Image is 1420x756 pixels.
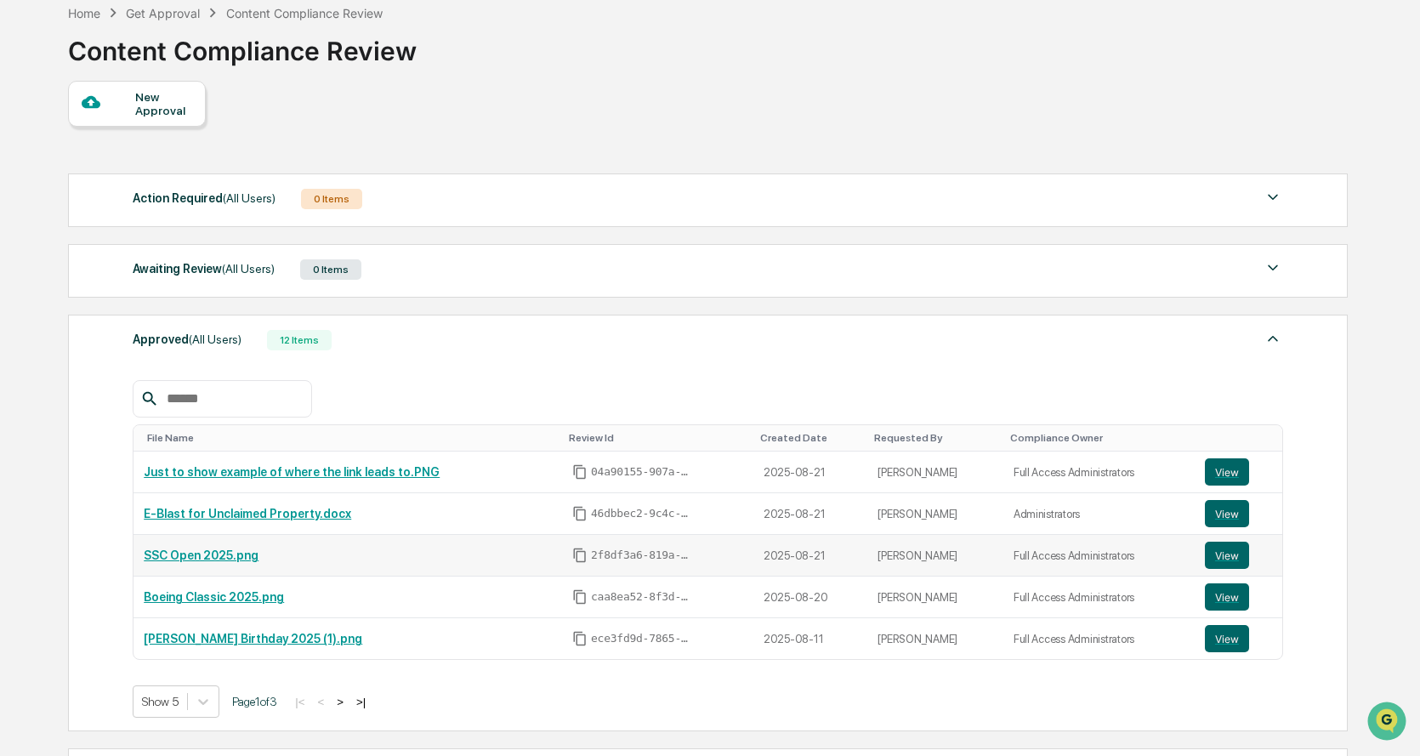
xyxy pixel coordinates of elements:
[1205,625,1272,652] a: View
[874,432,996,444] div: Toggle SortBy
[226,6,383,20] div: Content Compliance Review
[144,632,362,645] a: [PERSON_NAME] Birthday 2025 (1).png
[753,577,868,618] td: 2025-08-20
[120,287,206,301] a: Powered byPylon
[58,147,215,161] div: We're available if you need us!
[116,207,218,238] a: 🗄️Attestations
[867,618,1003,659] td: [PERSON_NAME]
[312,695,329,709] button: <
[753,618,868,659] td: 2025-08-11
[144,549,258,562] a: SSC Open 2025.png
[1205,542,1272,569] a: View
[572,464,588,480] span: Copy Id
[753,452,868,493] td: 2025-08-21
[351,695,371,709] button: >|
[68,22,417,66] div: Content Compliance Review
[34,247,107,264] span: Data Lookup
[867,535,1003,577] td: [PERSON_NAME]
[1205,458,1272,486] a: View
[332,695,349,709] button: >
[1205,500,1272,527] a: View
[572,589,588,605] span: Copy Id
[867,452,1003,493] td: [PERSON_NAME]
[867,493,1003,535] td: [PERSON_NAME]
[144,507,351,520] a: E-Blast for Unclaimed Property.docx
[44,77,281,95] input: Clear
[569,432,747,444] div: Toggle SortBy
[144,590,284,604] a: Boeing Classic 2025.png
[140,214,211,231] span: Attestations
[17,36,310,63] p: How can we help?
[34,214,110,231] span: Preclearance
[232,695,277,708] span: Page 1 of 3
[223,191,275,205] span: (All Users)
[1263,187,1283,207] img: caret
[135,90,192,117] div: New Approval
[572,506,588,521] span: Copy Id
[753,535,868,577] td: 2025-08-21
[591,590,693,604] span: caa8ea52-8f3d-45de-b25b-6a47aca701ad
[169,288,206,301] span: Pylon
[1205,500,1249,527] button: View
[267,330,332,350] div: 12 Items
[591,549,693,562] span: 2f8df3a6-819a-4d44-a748-ecd453bb840b
[290,695,310,709] button: |<
[1003,535,1195,577] td: Full Access Administrators
[133,187,275,209] div: Action Required
[126,6,200,20] div: Get Approval
[133,258,275,280] div: Awaiting Review
[760,432,861,444] div: Toggle SortBy
[572,548,588,563] span: Copy Id
[591,465,693,479] span: 04a90155-907a-453b-872d-0f40245e0e78
[301,189,362,209] div: 0 Items
[10,240,114,270] a: 🔎Data Lookup
[144,465,440,479] a: Just to show example of where the link leads to.PNG
[1263,328,1283,349] img: caret
[591,507,693,520] span: 46dbbec2-9c4c-43e6-b077-69ce0e947f31
[1263,258,1283,278] img: caret
[1003,577,1195,618] td: Full Access Administrators
[189,333,241,346] span: (All Users)
[1205,583,1272,611] a: View
[1208,432,1275,444] div: Toggle SortBy
[1003,493,1195,535] td: Administrators
[753,493,868,535] td: 2025-08-21
[1366,700,1411,746] iframe: Open customer support
[1003,618,1195,659] td: Full Access Administrators
[17,216,31,230] div: 🖐️
[17,248,31,262] div: 🔎
[17,130,48,161] img: 1746055101610-c473b297-6a78-478c-a979-82029cc54cd1
[68,6,100,20] div: Home
[147,432,555,444] div: Toggle SortBy
[1205,625,1249,652] button: View
[867,577,1003,618] td: [PERSON_NAME]
[222,262,275,276] span: (All Users)
[1205,458,1249,486] button: View
[10,207,116,238] a: 🖐️Preclearance
[572,631,588,646] span: Copy Id
[133,328,241,350] div: Approved
[123,216,137,230] div: 🗄️
[58,130,279,147] div: Start new chat
[1003,452,1195,493] td: Full Access Administrators
[289,135,310,156] button: Start new chat
[1205,583,1249,611] button: View
[1010,432,1188,444] div: Toggle SortBy
[1205,542,1249,569] button: View
[300,259,361,280] div: 0 Items
[591,632,693,645] span: ece3fd9d-7865-4b30-81a2-12ea4e339417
